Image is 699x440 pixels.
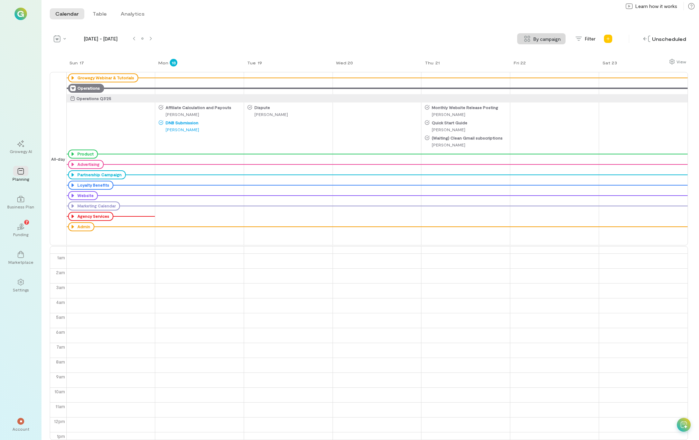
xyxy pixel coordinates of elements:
div: Marketplace [8,259,34,265]
div: Settings [13,287,29,293]
button: Table [87,8,112,19]
a: August 19, 2025 [244,58,265,72]
div: 21 [434,59,441,66]
div: Advertising [76,162,100,167]
div: Mon [158,60,168,65]
div: Account [12,426,29,432]
div: 10am [53,388,66,395]
button: Analytics [115,8,150,19]
div: Tue [247,60,256,65]
span: Affiliate Calculation and Payouts [164,105,243,110]
div: 22 [519,59,527,66]
span: [DATE] - [DATE] [71,35,130,42]
div: 20 [346,59,354,66]
div: 23 [611,59,618,66]
div: Operations [76,86,100,91]
span: Learn how it works [635,3,677,10]
div: 8am [55,358,66,365]
div: [PERSON_NAME] [248,111,332,118]
div: Thu [425,60,434,65]
div: 1pm [55,432,66,440]
div: Partnership Campaign [68,170,126,179]
div: Partnership Campaign [76,172,122,178]
div: 6am [55,328,66,335]
div: 17 [78,59,85,66]
div: 2am [55,269,66,276]
div: View [677,59,686,65]
div: 11am [54,403,66,410]
div: Growegy AI [10,149,32,154]
a: Marketplace [8,245,33,270]
div: Growegy Webinar & Tutorials [68,73,138,82]
span: Monthly Website Release Posting [430,105,509,110]
div: [PERSON_NAME] [159,126,243,133]
a: August 17, 2025 [66,58,87,72]
a: Planning [8,162,33,187]
span: 7 [26,219,28,225]
div: Growegy Webinar & Tutorials [76,75,134,81]
div: 4am [55,298,66,306]
div: 1am [56,254,66,261]
div: Funding [13,232,28,237]
div: [PERSON_NAME] [425,111,509,118]
div: Marketing Calendar [76,203,116,209]
span: All-day [50,156,66,162]
div: Agency Services [76,214,109,219]
div: Agency Services [68,212,113,221]
span: Dispute [252,105,332,110]
div: [PERSON_NAME] [425,141,509,148]
div: 7am [55,343,66,350]
div: Unscheduled [642,34,688,44]
div: Planning [12,176,29,182]
a: August 22, 2025 [510,58,528,72]
div: Advertising [68,160,104,169]
span: Quick Start Guide [430,120,509,125]
a: August 21, 2025 [421,58,442,72]
div: Product [76,151,94,157]
a: Business Plan [8,190,33,215]
span: (Waiting) Clean Gmail subscriptions [430,135,509,141]
div: Add new program [603,33,614,44]
div: Operations Q3'25 [76,95,111,102]
div: Admin [68,222,94,231]
span: Filter [585,35,596,42]
div: Website [68,191,98,200]
div: Sun [69,60,78,65]
div: 12pm [53,417,66,425]
div: 3am [55,284,66,291]
div: Business Plan [7,204,34,209]
a: Settings [8,273,33,298]
div: [PERSON_NAME] [159,111,243,118]
span: By campaign [533,35,561,43]
div: 9am [55,373,66,380]
div: Loyalty Benefits [68,181,113,190]
a: August 23, 2025 [599,58,619,72]
div: [PERSON_NAME] [425,126,509,133]
span: DNB Submission [164,120,243,125]
div: Marketing Calendar [68,201,120,210]
button: Calendar [50,8,84,19]
div: Fri [514,60,519,65]
div: Wed [336,60,346,65]
div: Loyalty Benefits [76,182,109,188]
div: Show columns [668,57,688,66]
a: August 18, 2025 [155,58,179,72]
div: Operations [68,84,104,93]
div: 5am [55,313,66,321]
div: Sat [603,60,611,65]
a: August 20, 2025 [333,58,355,72]
a: Funding [8,218,33,243]
div: Admin [76,224,90,230]
div: 18 [170,59,177,66]
div: Product [68,150,98,159]
div: Website [76,193,94,198]
a: Growegy AI [8,135,33,160]
div: 19 [256,59,263,66]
